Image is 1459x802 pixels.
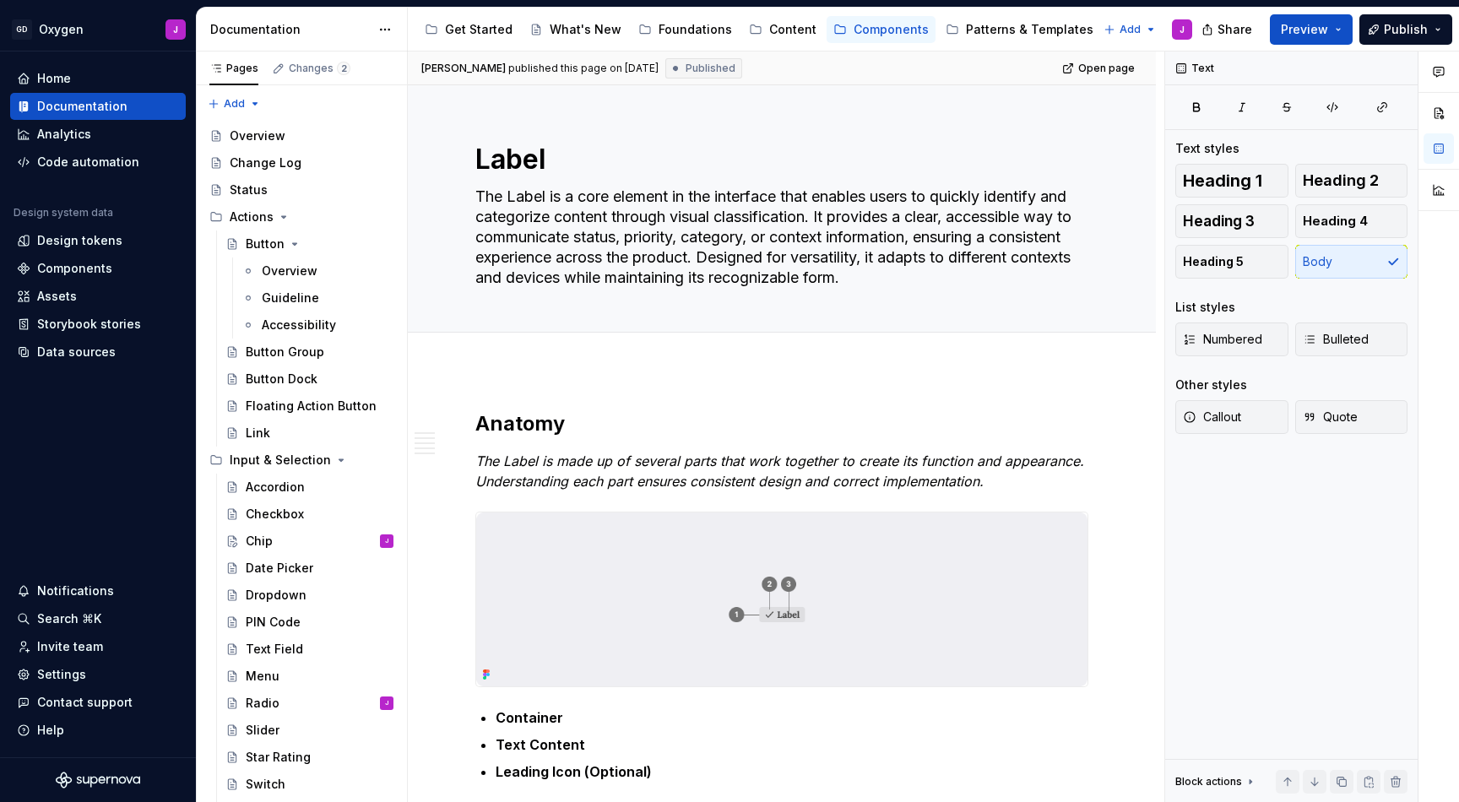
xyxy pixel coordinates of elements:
[10,717,186,744] button: Help
[37,694,133,711] div: Contact support
[246,668,279,685] div: Menu
[37,232,122,249] div: Design tokens
[385,695,388,712] div: J
[37,583,114,599] div: Notifications
[1057,57,1142,80] a: Open page
[1303,331,1369,348] span: Bulleted
[246,506,304,523] div: Checkbox
[246,695,279,712] div: Radio
[219,474,400,501] a: Accordion
[472,183,1085,291] textarea: The Label is a core element in the interface that enables users to quickly identify and categoriz...
[203,122,400,149] a: Overview
[1295,164,1408,198] button: Heading 2
[10,283,186,310] a: Assets
[230,182,268,198] div: Status
[246,344,324,360] div: Button Group
[1175,322,1288,356] button: Numbered
[1180,23,1185,36] div: J
[37,70,71,87] div: Home
[246,722,279,739] div: Slider
[476,512,1087,686] img: 07aaf81e-0640-4be6-bc4b-591ce5d6d53f.png
[246,614,301,631] div: PIN Code
[475,410,1088,437] h2: Anatomy
[472,139,1085,180] textarea: Label
[632,16,739,43] a: Foundations
[235,257,400,284] a: Overview
[246,776,285,793] div: Switch
[230,452,331,469] div: Input & Selection
[37,722,64,739] div: Help
[939,16,1100,43] a: Patterns & Templates
[1120,23,1141,36] span: Add
[742,16,823,43] a: Content
[421,62,506,75] span: [PERSON_NAME]
[1175,140,1239,157] div: Text styles
[230,154,301,171] div: Change Log
[10,121,186,148] a: Analytics
[203,176,400,203] a: Status
[10,311,186,338] a: Storybook stories
[1281,21,1328,38] span: Preview
[219,717,400,744] a: Slider
[210,21,370,38] div: Documentation
[37,260,112,277] div: Components
[37,316,141,333] div: Storybook stories
[1098,18,1162,41] button: Add
[1183,253,1244,270] span: Heading 5
[3,11,193,47] button: GDOxygenJ
[224,97,245,111] span: Add
[246,398,377,415] div: Floating Action Button
[173,23,178,36] div: J
[262,317,336,333] div: Accessibility
[10,577,186,604] button: Notifications
[56,772,140,788] svg: Supernova Logo
[854,21,929,38] div: Components
[10,149,186,176] a: Code automation
[496,763,652,780] strong: Leading Icon (Optional)
[10,255,186,282] a: Components
[1270,14,1353,45] button: Preview
[508,62,659,75] div: published this page on [DATE]
[10,227,186,254] a: Design tokens
[1183,213,1255,230] span: Heading 3
[1175,775,1242,788] div: Block actions
[209,62,258,75] div: Pages
[203,149,400,176] a: Change Log
[246,236,285,252] div: Button
[14,206,113,219] div: Design system data
[219,339,400,366] a: Button Group
[496,709,563,726] strong: Container
[475,452,1088,490] em: The Label is made up of several parts that work together to create its function and appearance. U...
[1193,14,1263,45] button: Share
[523,16,628,43] a: What's New
[12,19,32,40] div: GD
[1303,409,1358,425] span: Quote
[219,501,400,528] a: Checkbox
[337,62,350,75] span: 2
[230,127,285,144] div: Overview
[37,610,101,627] div: Search ⌘K
[686,62,735,75] span: Published
[418,16,519,43] a: Get Started
[550,21,621,38] div: What's New
[10,93,186,120] a: Documentation
[219,420,400,447] a: Link
[10,339,186,366] a: Data sources
[1175,164,1288,198] button: Heading 1
[1175,770,1257,794] div: Block actions
[1218,21,1252,38] span: Share
[203,92,266,116] button: Add
[827,16,936,43] a: Components
[496,736,585,753] strong: Text Content
[1303,213,1368,230] span: Heading 4
[10,65,186,92] a: Home
[246,587,306,604] div: Dropdown
[219,582,400,609] a: Dropdown
[203,203,400,230] div: Actions
[10,689,186,716] button: Contact support
[10,605,186,632] button: Search ⌘K
[659,21,732,38] div: Foundations
[37,126,91,143] div: Analytics
[1183,331,1262,348] span: Numbered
